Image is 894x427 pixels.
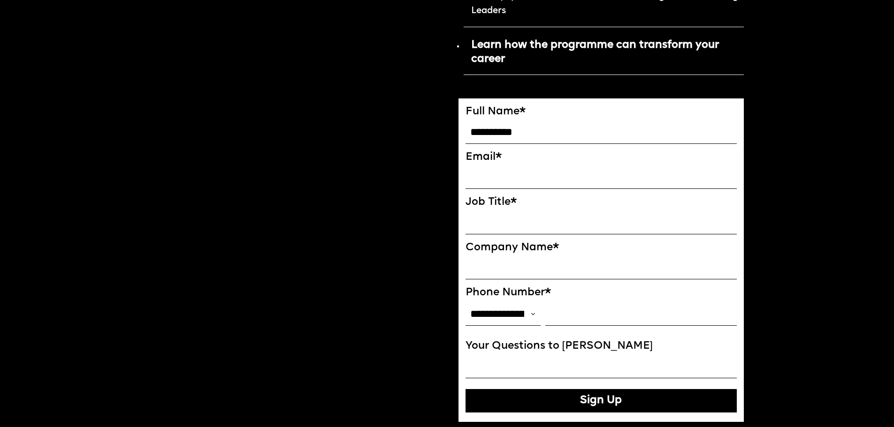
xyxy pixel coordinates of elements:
[471,40,719,65] strong: Learn how the programme can transform your career
[466,389,737,412] button: Sign Up
[466,105,737,118] label: Full Name
[466,340,737,352] label: Your Questions to [PERSON_NAME]
[466,151,737,164] label: Email
[466,286,737,299] label: Phone Number
[466,196,737,209] label: Job Title
[466,241,737,254] label: Company Name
